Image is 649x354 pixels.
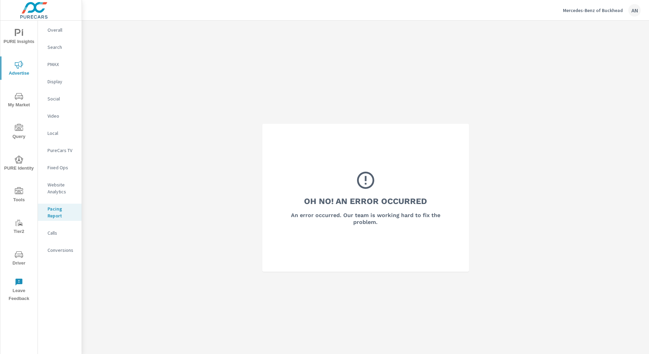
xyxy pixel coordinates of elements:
[48,205,76,219] p: Pacing Report
[38,59,82,69] div: PMAX
[48,164,76,171] p: Fixed Ops
[2,278,35,303] span: Leave Feedback
[38,94,82,104] div: Social
[2,219,35,236] span: Tier2
[48,181,76,195] p: Website Analytics
[48,61,76,68] p: PMAX
[38,25,82,35] div: Overall
[2,155,35,172] span: PURE Identity
[48,147,76,154] p: PureCars TV
[38,145,82,155] div: PureCars TV
[48,229,76,236] p: Calls
[48,44,76,51] p: Search
[38,245,82,255] div: Conversions
[2,61,35,77] span: Advertise
[304,195,427,207] h3: Oh No! An Error Occurred
[2,124,35,141] span: Query
[48,247,76,254] p: Conversions
[38,111,82,121] div: Video
[0,21,38,305] div: nav menu
[2,250,35,267] span: Driver
[2,92,35,109] span: My Market
[563,7,623,13] p: Mercedes-Benz of Buckhead
[38,204,82,221] div: Pacing Report
[2,187,35,204] span: Tools
[38,162,82,173] div: Fixed Ops
[281,212,450,226] h6: An error occurred. Our team is working hard to fix the problem.
[48,112,76,119] p: Video
[38,76,82,87] div: Display
[48,95,76,102] p: Social
[38,228,82,238] div: Calls
[48,78,76,85] p: Display
[48,130,76,137] p: Local
[38,180,82,197] div: Website Analytics
[38,42,82,52] div: Search
[38,128,82,138] div: Local
[48,26,76,33] p: Overall
[628,4,641,17] div: AN
[2,29,35,46] span: PURE Insights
